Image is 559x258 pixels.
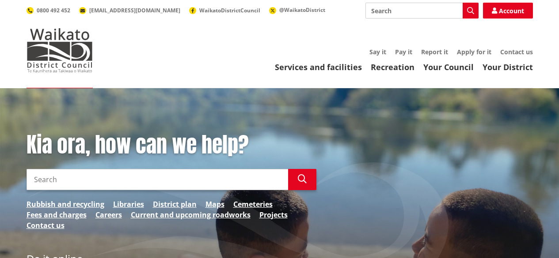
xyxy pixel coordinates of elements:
[423,62,474,72] a: Your Council
[89,7,180,14] span: [EMAIL_ADDRESS][DOMAIN_NAME]
[259,209,288,220] a: Projects
[275,62,362,72] a: Services and facilities
[279,6,325,14] span: @WaikatoDistrict
[483,3,533,19] a: Account
[131,209,251,220] a: Current and upcoming roadworks
[27,220,65,231] a: Contact us
[113,199,144,209] a: Libraries
[371,62,414,72] a: Recreation
[457,48,491,56] a: Apply for it
[395,48,412,56] a: Pay it
[500,48,533,56] a: Contact us
[199,7,260,14] span: WaikatoDistrictCouncil
[27,169,288,190] input: Search input
[269,6,325,14] a: @WaikatoDistrict
[189,7,260,14] a: WaikatoDistrictCouncil
[153,199,197,209] a: District plan
[79,7,180,14] a: [EMAIL_ADDRESS][DOMAIN_NAME]
[27,209,87,220] a: Fees and charges
[483,62,533,72] a: Your District
[205,199,224,209] a: Maps
[37,7,70,14] span: 0800 492 452
[365,3,479,19] input: Search input
[421,48,448,56] a: Report it
[27,28,93,72] img: Waikato District Council - Te Kaunihera aa Takiwaa o Waikato
[233,199,273,209] a: Cemeteries
[27,132,316,158] h1: Kia ora, how can we help?
[27,7,70,14] a: 0800 492 452
[95,209,122,220] a: Careers
[369,48,386,56] a: Say it
[27,199,104,209] a: Rubbish and recycling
